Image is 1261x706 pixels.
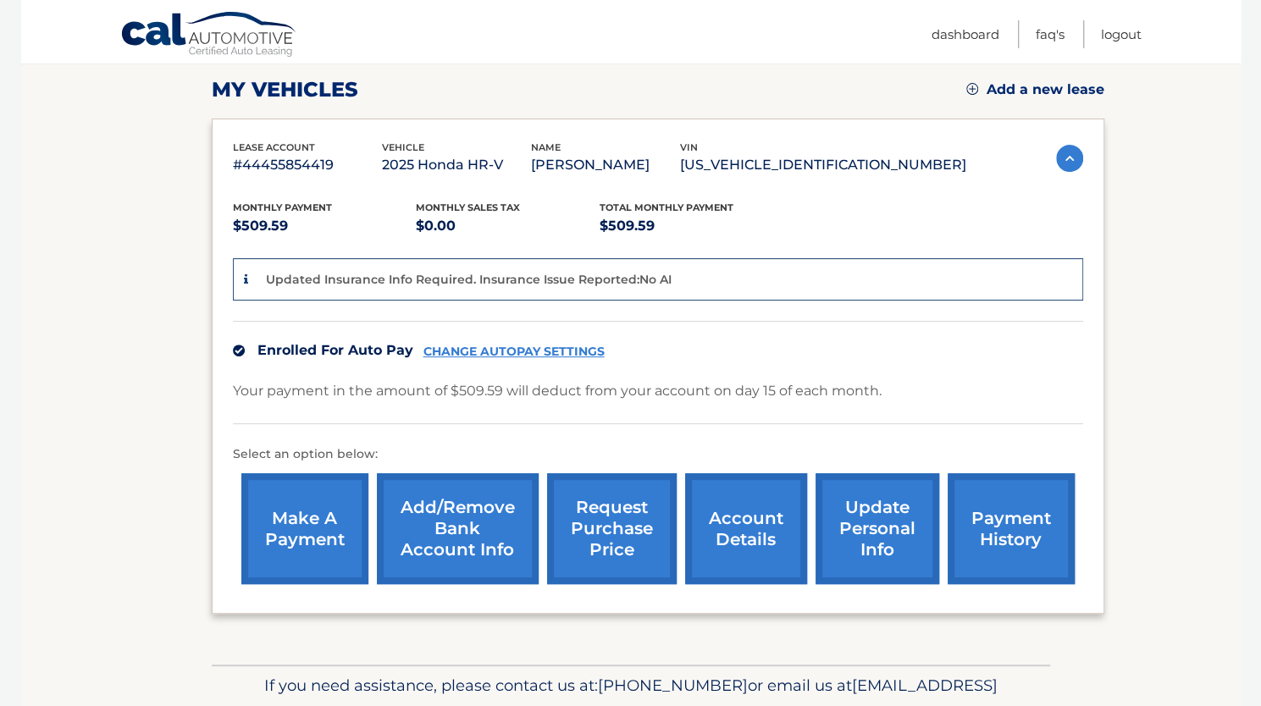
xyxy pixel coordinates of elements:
a: request purchase price [547,473,677,584]
span: Total Monthly Payment [600,201,733,213]
a: Dashboard [932,20,999,48]
span: [PHONE_NUMBER] [598,676,748,695]
a: Add a new lease [966,81,1104,98]
span: Monthly sales Tax [416,201,520,213]
p: [PERSON_NAME] [531,153,680,177]
span: Monthly Payment [233,201,332,213]
img: add.svg [966,83,978,95]
a: update personal info [816,473,939,584]
a: Logout [1101,20,1142,48]
a: Add/Remove bank account info [377,473,539,584]
a: payment history [948,473,1075,584]
p: Your payment in the amount of $509.59 will deduct from your account on day 15 of each month. [233,379,882,403]
span: lease account [233,141,315,153]
span: vin [680,141,698,153]
p: Select an option below: [233,444,1083,465]
span: name [531,141,561,153]
p: $509.59 [600,214,783,238]
p: #44455854419 [233,153,382,177]
h2: my vehicles [212,77,358,102]
p: Updated Insurance Info Required. Insurance Issue Reported:No AI [266,272,672,287]
a: FAQ's [1036,20,1065,48]
img: accordion-active.svg [1056,145,1083,172]
a: Cal Automotive [120,11,298,60]
p: 2025 Honda HR-V [382,153,531,177]
a: make a payment [241,473,368,584]
a: CHANGE AUTOPAY SETTINGS [423,345,605,359]
p: [US_VEHICLE_IDENTIFICATION_NUMBER] [680,153,966,177]
p: $0.00 [416,214,600,238]
p: $509.59 [233,214,417,238]
span: vehicle [382,141,424,153]
span: Enrolled For Auto Pay [257,342,413,358]
a: account details [685,473,807,584]
img: check.svg [233,345,245,356]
